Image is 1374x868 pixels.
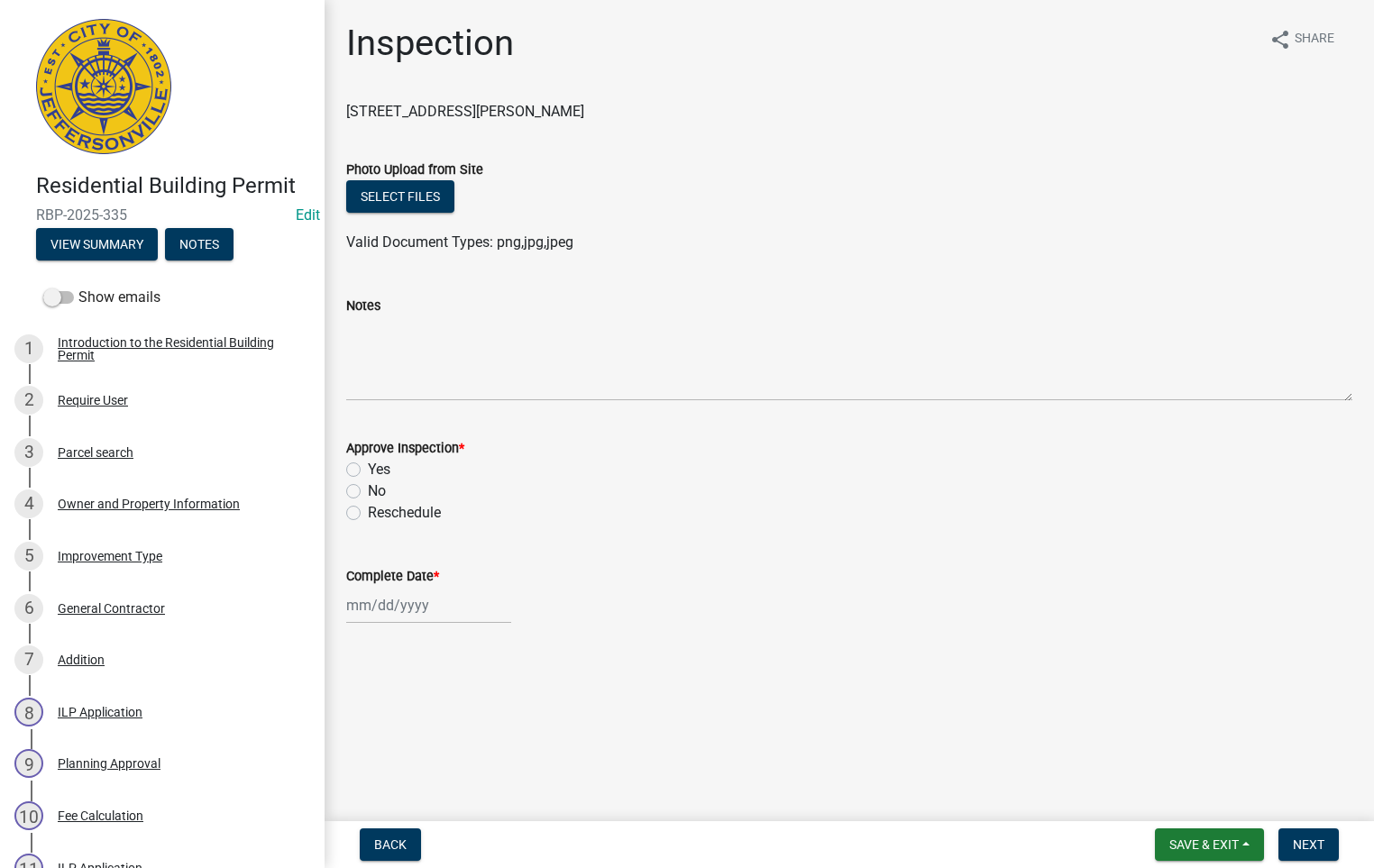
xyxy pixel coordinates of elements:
[14,489,43,518] div: 4
[36,206,289,224] span: RBP-2025-335
[14,334,43,363] div: 1
[346,180,454,213] button: Select files
[368,480,386,502] label: No
[346,443,464,455] label: Approve Inspection
[14,698,43,726] div: 8
[296,206,320,224] wm-modal-confirm: Edit Application Number
[346,587,511,624] input: mm/dd/yyyy
[1155,828,1264,861] button: Save & Exit
[360,828,421,861] button: Back
[368,502,441,524] label: Reschedule
[14,386,43,415] div: 2
[36,228,158,260] button: View Summary
[58,653,105,666] div: Addition
[1169,837,1239,852] span: Save & Exit
[346,300,380,313] label: Notes
[14,594,43,623] div: 6
[346,164,483,177] label: Photo Upload from Site
[58,446,133,459] div: Parcel search
[1255,22,1349,57] button: shareShare
[14,645,43,674] div: 7
[346,571,439,583] label: Complete Date
[14,542,43,571] div: 5
[1295,29,1334,50] span: Share
[58,809,143,822] div: Fee Calculation
[165,238,234,252] wm-modal-confirm: Notes
[58,550,162,562] div: Improvement Type
[36,238,158,252] wm-modal-confirm: Summary
[58,602,165,615] div: General Contractor
[14,438,43,467] div: 3
[58,336,296,361] div: Introduction to the Residential Building Permit
[346,22,514,65] h1: Inspection
[14,801,43,830] div: 10
[1269,29,1291,50] i: share
[368,459,390,480] label: Yes
[58,757,160,770] div: Planning Approval
[1293,837,1324,852] span: Next
[296,206,320,224] a: Edit
[58,706,142,718] div: ILP Application
[43,287,160,308] label: Show emails
[374,837,407,852] span: Back
[36,19,171,154] img: City of Jeffersonville, Indiana
[14,749,43,778] div: 9
[58,498,240,510] div: Owner and Property Information
[165,228,234,260] button: Notes
[346,101,1352,123] p: [STREET_ADDRESS][PERSON_NAME]
[58,394,128,407] div: Require User
[36,173,310,199] h4: Residential Building Permit
[1278,828,1339,861] button: Next
[346,233,573,251] span: Valid Document Types: png,jpg,jpeg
